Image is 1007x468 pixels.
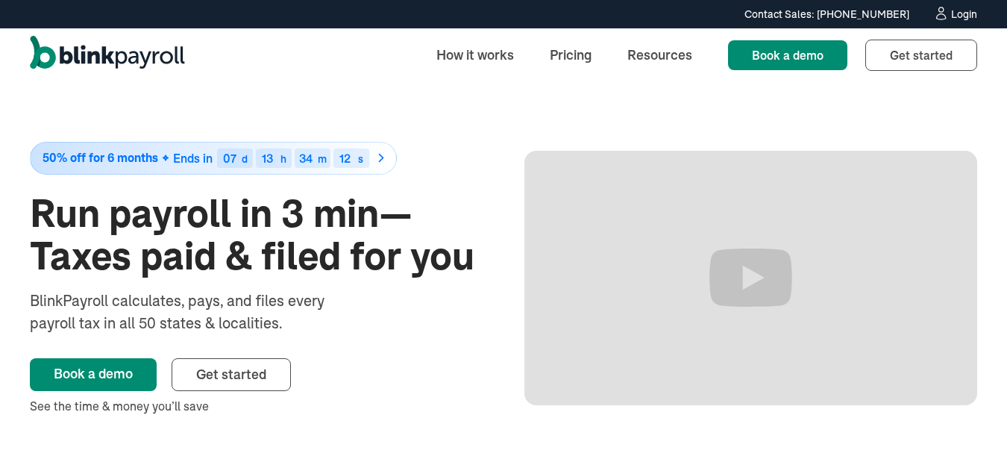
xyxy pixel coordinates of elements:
span: 50% off for 6 months [43,152,158,164]
span: Book a demo [752,48,824,63]
a: How it works [424,39,526,71]
a: Pricing [538,39,603,71]
span: 07 [223,151,236,166]
a: Get started [172,358,291,391]
a: Book a demo [728,40,847,70]
a: Login [933,6,977,22]
a: 50% off for 6 monthsEnds in07d13h34m12s [30,142,483,175]
div: s [358,154,363,164]
span: Get started [196,366,266,383]
div: Login [951,9,977,19]
div: h [280,154,286,164]
span: Get started [890,48,953,63]
iframe: Run Payroll in 3 min with BlinkPayroll [524,151,977,405]
a: Resources [615,39,704,71]
a: Get started [865,40,977,71]
span: 12 [339,151,351,166]
h1: Run payroll in 3 min—Taxes paid & filed for you [30,193,483,278]
iframe: Chat Widget [932,396,1007,468]
span: 34 [299,151,313,166]
div: See the time & money you’ll save [30,397,483,415]
div: Contact Sales: [PHONE_NUMBER] [744,7,909,22]
a: Book a demo [30,358,157,391]
div: m [318,154,327,164]
span: 13 [262,151,273,166]
div: d [242,154,248,164]
span: Ends in [173,151,213,166]
a: home [30,36,185,75]
div: BlinkPayroll calculates, pays, and files every payroll tax in all 50 states & localities. [30,290,364,334]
